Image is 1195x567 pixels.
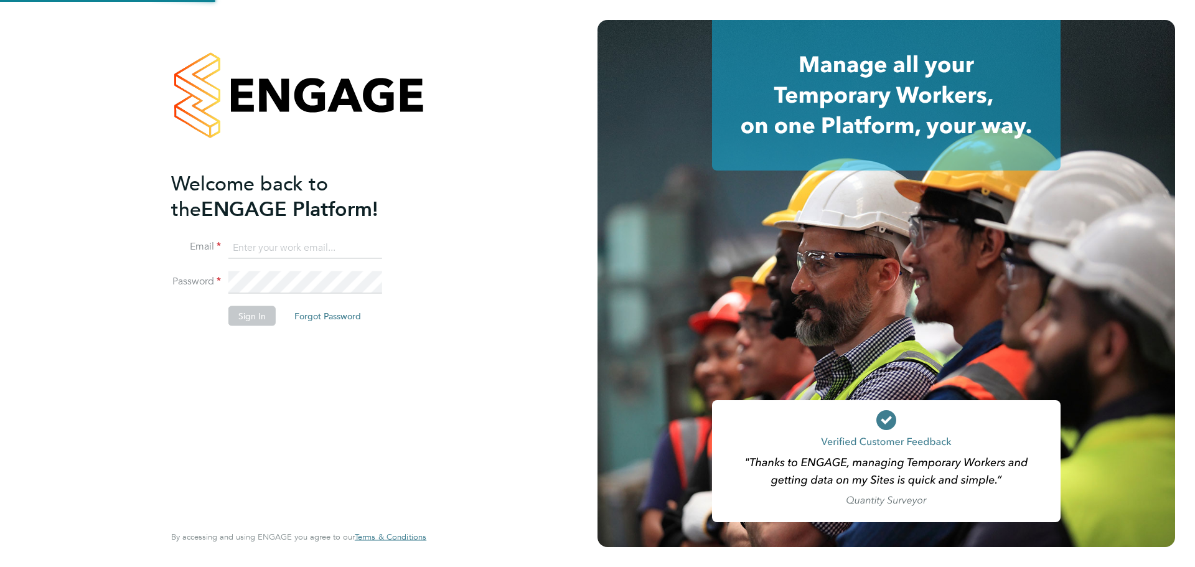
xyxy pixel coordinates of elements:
button: Sign In [228,306,276,326]
button: Forgot Password [284,306,371,326]
input: Enter your work email... [228,237,382,259]
label: Password [171,275,221,288]
h2: ENGAGE Platform! [171,171,414,222]
span: Terms & Conditions [355,532,426,542]
span: Welcome back to the [171,171,328,221]
span: By accessing and using ENGAGE you agree to our [171,532,426,542]
a: Terms & Conditions [355,532,426,542]
label: Email [171,240,221,253]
